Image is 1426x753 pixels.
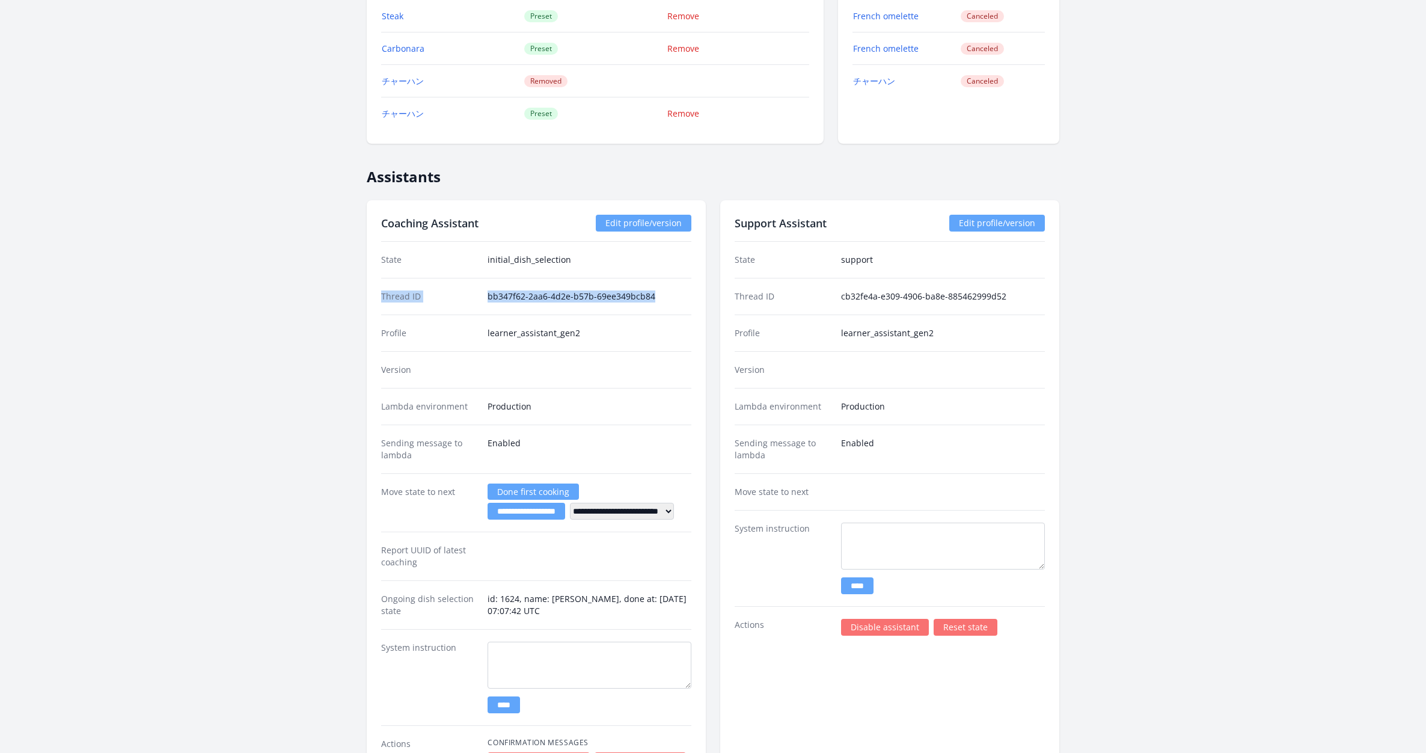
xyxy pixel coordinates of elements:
dd: learner_assistant_gen2 [488,327,691,339]
a: Reset state [934,619,997,636]
dt: State [381,254,478,266]
a: Remove [667,10,699,22]
a: Steak [382,10,403,22]
dt: Lambda environment [735,401,831,413]
a: Remove [667,108,699,119]
dt: Version [735,364,831,376]
a: French omelette [853,10,919,22]
span: Preset [524,43,558,55]
dt: Lambda environment [381,401,478,413]
dt: Thread ID [381,290,478,303]
dt: Version [381,364,478,376]
span: Removed [524,75,568,87]
dt: System instruction [735,523,831,594]
a: Done first cooking [488,484,579,500]
dt: Move state to next [735,486,831,498]
a: Remove [667,43,699,54]
dt: Thread ID [735,290,831,303]
dt: System instruction [381,642,478,713]
a: Carbonara [382,43,424,54]
dt: Profile [735,327,831,339]
span: Canceled [961,43,1004,55]
a: チャーハン [382,75,424,87]
a: Edit profile/version [949,215,1045,232]
a: チャーハン [853,75,895,87]
span: Preset [524,108,558,120]
dd: Enabled [488,437,691,461]
span: Preset [524,10,558,22]
dt: Report UUID of latest coaching [381,544,478,568]
a: Edit profile/version [596,215,691,232]
dd: Enabled [841,437,1045,461]
dd: id: 1624, name: [PERSON_NAME], done at: [DATE] 07:07:42 UTC [488,593,691,617]
dt: Actions [735,619,831,636]
dt: Profile [381,327,478,339]
dt: Sending message to lambda [381,437,478,461]
dd: bb347f62-2aa6-4d2e-b57b-69ee349bcb84 [488,290,691,303]
h4: Confirmation Messages [488,738,691,748]
h2: Support Assistant [735,215,827,232]
dd: learner_assistant_gen2 [841,327,1045,339]
h2: Coaching Assistant [381,215,479,232]
h2: Assistants [367,158,1059,186]
a: Disable assistant [841,619,929,636]
span: Canceled [961,75,1004,87]
dt: Move state to next [381,486,478,520]
dd: Production [841,401,1045,413]
span: Canceled [961,10,1004,22]
dt: Ongoing dish selection state [381,593,478,617]
dd: initial_dish_selection [488,254,691,266]
a: French omelette [853,43,919,54]
dd: support [841,254,1045,266]
dd: cb32fe4a-e309-4906-ba8e-885462999d52 [841,290,1045,303]
dt: State [735,254,831,266]
a: チャーハン [382,108,424,119]
dd: Production [488,401,691,413]
dt: Sending message to lambda [735,437,831,461]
